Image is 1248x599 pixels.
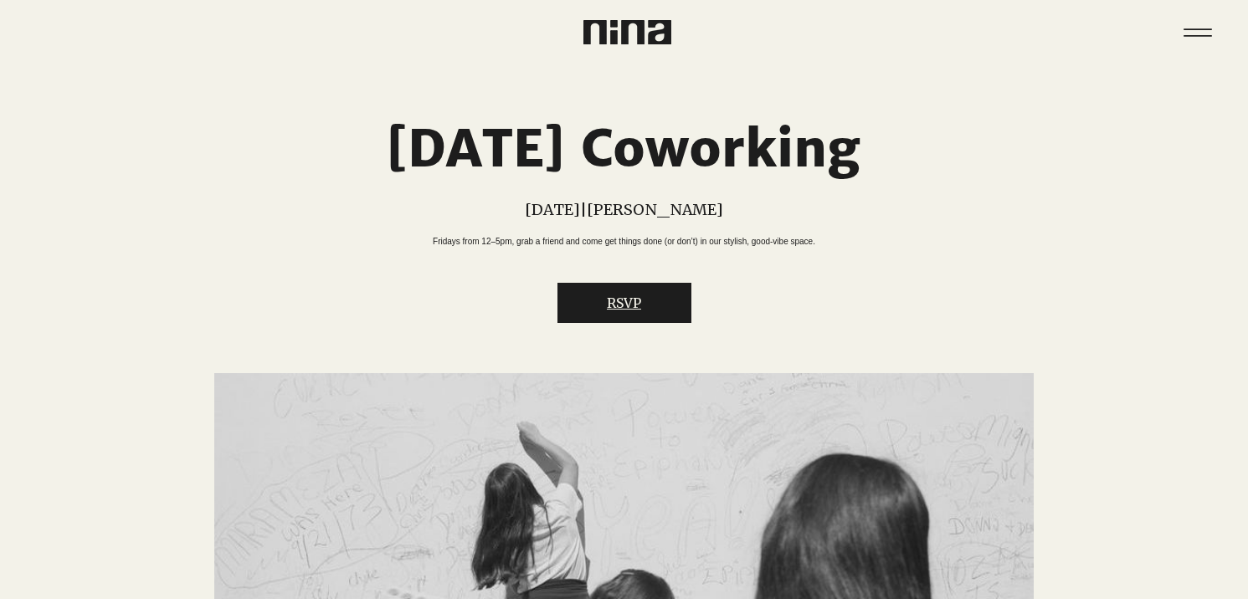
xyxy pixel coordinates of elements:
button: Menu [1172,7,1223,58]
p: [DATE] [525,200,580,219]
img: Nina Logo CMYK_Charcoal.png [583,20,671,44]
button: RSVP [557,283,691,323]
h1: [DATE] Coworking [271,119,977,179]
nav: Site [1172,7,1223,58]
p: Fridays from 12–5pm, grab a friend and come get things done (or don’t) in our stylish, good-vibe ... [433,235,815,248]
p: [PERSON_NAME] [587,200,723,219]
span: | [580,200,587,219]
